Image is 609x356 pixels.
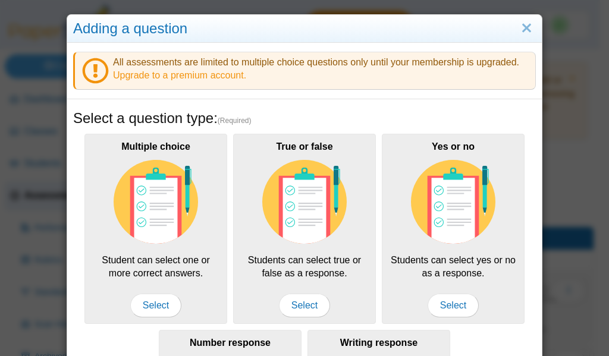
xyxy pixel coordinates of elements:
[276,141,332,152] b: True or false
[262,160,347,244] img: item-type-multiple-choice.svg
[73,52,536,90] div: All assessments are limited to multiple choice questions only until your membership is upgraded.
[340,338,417,348] b: Writing response
[121,141,190,152] b: Multiple choice
[218,116,252,126] span: (Required)
[411,160,495,244] img: item-type-multiple-choice.svg
[130,294,181,317] span: Select
[279,294,330,317] span: Select
[73,108,536,128] h5: Select a question type:
[428,294,479,317] span: Select
[382,134,525,324] div: Students can select yes or no as a response.
[233,134,376,324] div: Students can select true or false as a response.
[67,15,542,43] div: Adding a question
[432,141,475,152] b: Yes or no
[190,338,271,348] b: Number response
[114,160,198,244] img: item-type-multiple-choice.svg
[113,70,246,80] a: Upgrade to a premium account.
[84,134,227,324] div: Student can select one or more correct answers.
[517,18,536,39] a: Close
